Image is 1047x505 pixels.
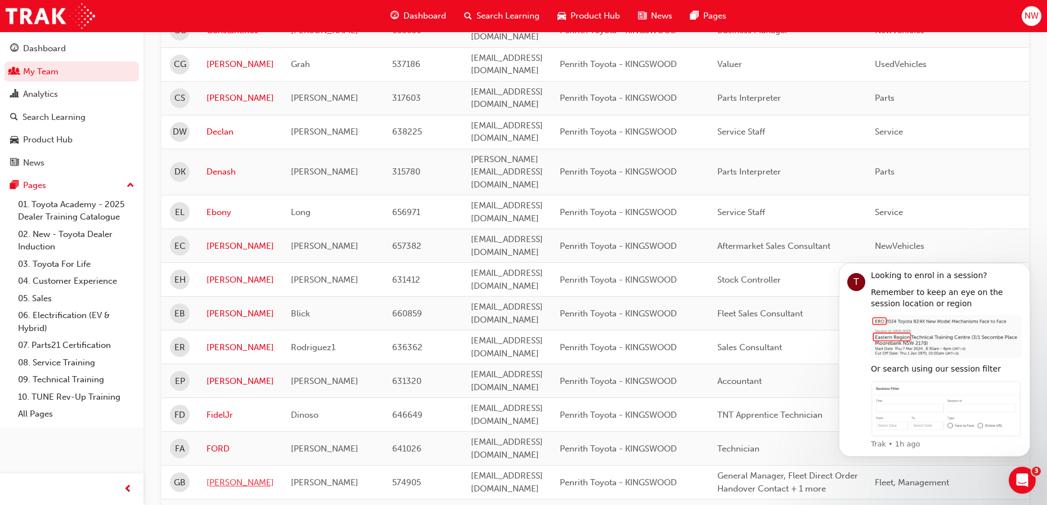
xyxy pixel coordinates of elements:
[471,87,543,110] span: [EMAIL_ADDRESS][DOMAIN_NAME]
[175,206,185,219] span: EL
[5,129,139,150] a: Product Hub
[291,410,318,420] span: Dinoso
[206,476,274,489] a: [PERSON_NAME]
[10,158,19,168] span: news-icon
[392,127,422,137] span: 638225
[560,444,677,454] span: Penrith Toyota - KINGSWOOD
[560,93,677,103] span: Penrith Toyota - KINGSWOOD
[14,405,139,423] a: All Pages
[206,58,274,71] a: [PERSON_NAME]
[6,3,95,29] img: Trak
[471,120,543,144] span: [EMAIL_ADDRESS][DOMAIN_NAME]
[10,44,19,54] span: guage-icon
[14,388,139,406] a: 10. TUNE Rev-Up Training
[1009,467,1036,494] iframe: Intercom live chat
[10,135,19,145] span: car-icon
[560,207,677,217] span: Penrith Toyota - KINGSWOOD
[471,369,543,392] span: [EMAIL_ADDRESS][DOMAIN_NAME]
[560,59,677,69] span: Penrith Toyota - KINGSWOOD
[14,256,139,273] a: 03. Toyota For Life
[5,61,139,82] a: My Team
[174,341,185,354] span: ER
[681,5,735,28] a: pages-iconPages
[717,207,765,217] span: Service Staff
[381,5,455,28] a: guage-iconDashboard
[14,196,139,226] a: 01. Toyota Academy - 2025 Dealer Training Catalogue
[291,93,358,103] span: [PERSON_NAME]
[392,410,423,420] span: 646649
[1022,6,1041,26] button: NW
[23,111,86,124] div: Search Learning
[173,126,187,138] span: DW
[206,375,274,388] a: [PERSON_NAME]
[464,9,472,23] span: search-icon
[127,178,134,193] span: up-icon
[206,341,274,354] a: [PERSON_NAME]
[717,342,782,352] span: Sales Consultant
[471,234,543,257] span: [EMAIL_ADDRESS][DOMAIN_NAME]
[206,92,274,105] a: [PERSON_NAME]
[174,92,185,105] span: CS
[14,354,139,372] a: 08. Service Training
[651,10,672,23] span: News
[5,153,139,173] a: News
[717,309,803,319] span: Fleet Sales Consultant
[471,471,543,494] span: [EMAIL_ADDRESS][DOMAIN_NAME]
[206,409,274,422] a: FidelJr
[570,10,620,23] span: Product Hub
[703,10,726,23] span: Pages
[875,207,903,217] span: Service
[717,167,781,177] span: Parts Interpreter
[14,226,139,256] a: 02. New - Toyota Dealer Induction
[392,444,421,454] span: 641026
[471,336,543,359] span: [EMAIL_ADDRESS][DOMAIN_NAME]
[717,93,781,103] span: Parts Interpreter
[560,342,677,352] span: Penrith Toyota - KINGSWOOD
[5,175,139,196] button: Pages
[291,444,358,454] span: [PERSON_NAME]
[392,342,423,352] span: 636362
[23,179,46,192] div: Pages
[174,166,186,178] span: DK
[174,274,186,287] span: EH
[174,307,185,320] span: EB
[471,302,543,325] span: [EMAIL_ADDRESS][DOMAIN_NAME]
[291,342,335,352] span: Rodriguez1
[10,67,19,77] span: people-icon
[717,127,765,137] span: Service Staff
[1024,10,1039,23] span: NW
[291,127,358,137] span: [PERSON_NAME]
[477,10,540,23] span: Search Learning
[291,59,310,69] span: Grah
[291,241,358,251] span: [PERSON_NAME]
[471,154,543,190] span: [PERSON_NAME][EMAIL_ADDRESS][DOMAIN_NAME]
[717,241,830,251] span: Aftermarket Sales Consultant
[403,10,446,23] span: Dashboard
[206,307,274,320] a: [PERSON_NAME]
[174,409,185,422] span: FD
[875,59,927,69] span: UsedVehicles
[392,241,421,251] span: 657382
[717,275,781,285] span: Stock Controller
[875,477,949,488] span: Fleet, Management
[390,9,399,23] span: guage-icon
[560,275,677,285] span: Penrith Toyota - KINGSWOOD
[392,477,421,488] span: 574905
[560,167,677,177] span: Penrith Toyota - KINGSWOOD
[717,444,760,454] span: Technician
[717,410,823,420] span: TNT Apprentice Technician
[291,309,310,319] span: Blick
[875,127,903,137] span: Service
[10,181,19,191] span: pages-icon
[10,90,19,100] span: chart-icon
[471,53,543,76] span: [EMAIL_ADDRESS][DOMAIN_NAME]
[560,477,677,488] span: Penrith Toyota - KINGSWOOD
[558,9,566,23] span: car-icon
[291,167,358,177] span: [PERSON_NAME]
[629,5,681,28] a: news-iconNews
[174,240,186,253] span: EC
